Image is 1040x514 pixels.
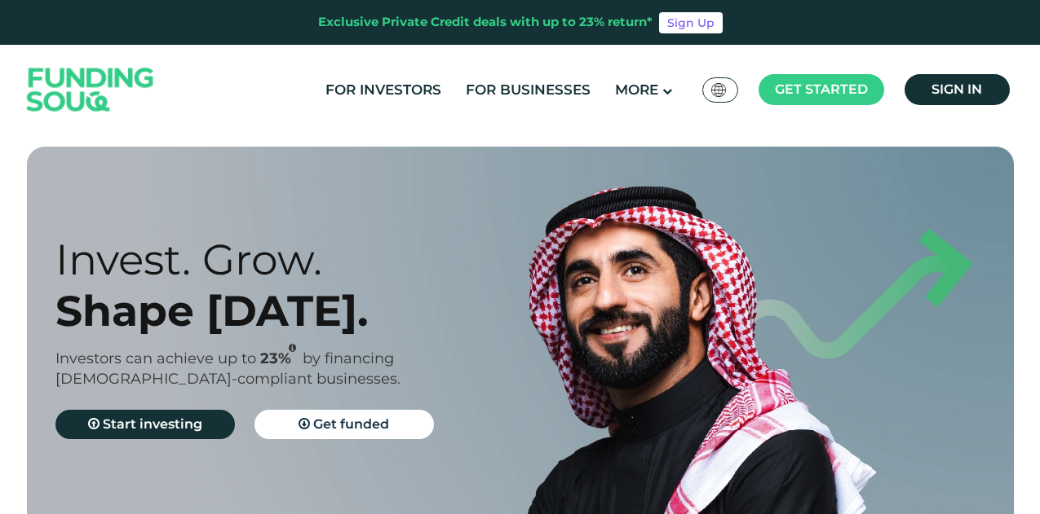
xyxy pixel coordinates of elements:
[321,77,445,103] a: For Investors
[55,285,549,336] div: Shape [DATE].
[659,12,723,33] a: Sign Up
[55,410,235,439] a: Start investing
[103,416,202,432] span: Start investing
[318,13,653,32] div: Exclusive Private Credit deals with up to 23% return*
[932,81,982,97] span: Sign in
[615,81,658,98] span: More
[55,349,256,367] span: Investors can achieve up to
[313,416,389,432] span: Get funded
[11,49,170,131] img: Logo
[905,74,1010,105] a: Sign in
[289,344,296,353] i: 23% IRR (expected) ~ 15% Net yield (expected)
[711,83,726,97] img: SA Flag
[55,349,401,388] span: by financing [DEMOGRAPHIC_DATA]-compliant businesses.
[775,81,868,97] span: Get started
[55,234,549,285] div: Invest. Grow.
[462,77,595,103] a: For Businesses
[260,349,303,367] span: 23%
[254,410,434,439] a: Get funded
